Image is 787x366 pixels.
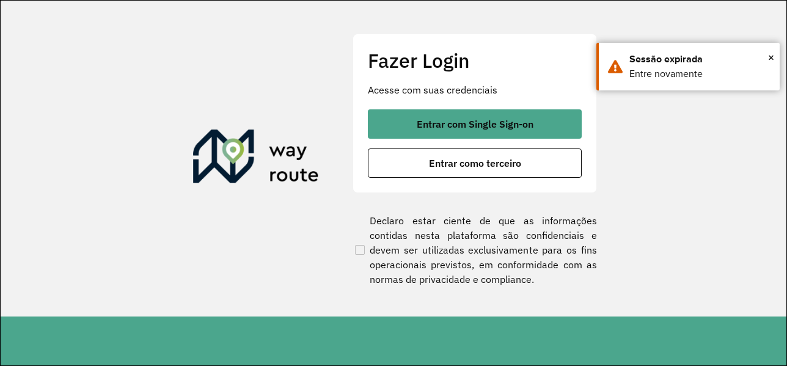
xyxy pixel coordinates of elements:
button: Close [768,48,774,67]
h2: Fazer Login [368,49,582,72]
div: Entre novamente [629,67,771,81]
div: Sessão expirada [629,52,771,67]
button: button [368,148,582,178]
img: Roteirizador AmbevTech [193,130,319,188]
button: button [368,109,582,139]
label: Declaro estar ciente de que as informações contidas nesta plataforma são confidenciais e devem se... [353,213,597,287]
span: Entrar como terceiro [429,158,521,168]
span: × [768,48,774,67]
span: Entrar com Single Sign-on [417,119,533,129]
p: Acesse com suas credenciais [368,82,582,97]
